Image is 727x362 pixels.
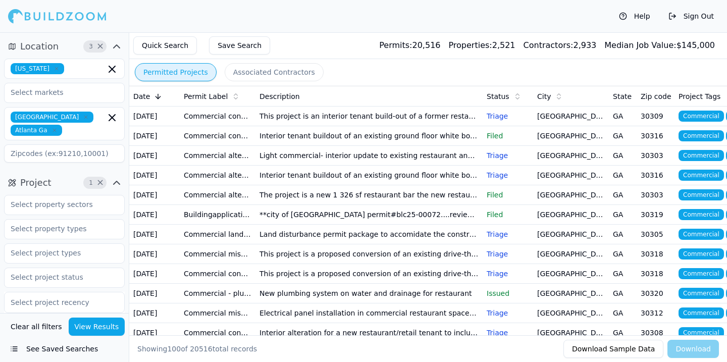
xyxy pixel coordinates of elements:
[487,328,529,338] p: Triage
[5,83,112,101] input: Select markets
[129,107,180,126] td: [DATE]
[679,170,724,181] span: Commercial
[20,39,59,54] span: Location
[129,303,180,323] td: [DATE]
[137,344,257,354] div: Showing of total records
[255,146,483,166] td: Light commercial- interior update to existing restaurant and installation of new equipment to alr...
[637,205,674,225] td: 30319
[637,166,674,185] td: 30316
[180,166,255,185] td: Commercial alteration
[487,150,529,161] p: Triage
[614,8,655,24] button: Help
[487,229,529,239] p: Triage
[8,318,65,336] button: Clear all filters
[524,39,597,51] div: 2,933
[255,107,483,126] td: This project is an interior tenant build-out of a former restaurant space to be a new testaurant ...
[679,111,724,122] span: Commercial
[524,40,574,50] span: Contractors:
[604,40,676,50] span: Median Job Value:
[255,205,483,225] td: **city of [GEOGRAPHIC_DATA] permit#blc25-00072....review for fog**....complete building out for r...
[679,91,720,101] span: Project Tags
[190,345,213,353] span: 20516
[609,126,637,146] td: GA
[609,284,637,303] td: GA
[563,340,663,358] button: Download Sample Data
[641,91,671,101] span: Zip code
[11,112,93,123] span: [GEOGRAPHIC_DATA]
[255,323,483,343] td: Interior alteration for a new restaurant/retail tenant to include a new bookstore and full servic...
[180,323,255,343] td: Commercial conversion
[11,125,62,136] span: Atlanta Ga
[209,36,270,55] button: Save Search
[487,269,529,279] p: Triage
[487,131,529,141] p: Filed
[133,91,150,101] span: Date
[129,323,180,343] td: [DATE]
[609,166,637,185] td: GA
[609,225,637,244] td: GA
[129,284,180,303] td: [DATE]
[5,195,112,214] input: Select property sectors
[255,284,483,303] td: New plumbing system on water and drainage for restaurant
[637,303,674,323] td: 30312
[609,264,637,284] td: GA
[609,244,637,264] td: GA
[533,244,609,264] td: [GEOGRAPHIC_DATA]
[259,91,300,101] span: Description
[487,111,529,121] p: Triage
[4,144,125,163] input: Zipcodes (ex:91210,10001)
[86,41,96,51] span: 3
[96,44,104,49] span: Clear Location filters
[379,40,412,50] span: Permits:
[487,210,529,220] p: Filed
[609,323,637,343] td: GA
[180,107,255,126] td: Commercial conversion
[487,190,529,200] p: Filed
[129,244,180,264] td: [DATE]
[679,209,724,220] span: Commercial
[225,63,324,81] button: Associated Contractors
[135,63,217,81] button: Permitted Projects
[184,91,228,101] span: Permit Label
[487,249,529,259] p: Triage
[180,205,255,225] td: Buildingapplication
[637,323,674,343] td: 30308
[609,107,637,126] td: GA
[255,225,483,244] td: Land disturbance permit package to accomidate the construction of new new pools restaurant bar lo...
[533,303,609,323] td: [GEOGRAPHIC_DATA]
[20,176,51,190] span: Project
[679,327,724,338] span: Commercial
[255,185,483,205] td: The project is a new 1 326 sf restaurant bar the new restaurant design will not impose additional...
[533,146,609,166] td: [GEOGRAPHIC_DATA]
[533,107,609,126] td: [GEOGRAPHIC_DATA]
[679,248,724,260] span: Commercial
[4,175,125,191] button: Project1Clear Project filters
[679,268,724,279] span: Commercial
[86,178,96,188] span: 1
[129,166,180,185] td: [DATE]
[180,244,255,264] td: Commercial miscellaneous
[537,91,551,101] span: City
[533,205,609,225] td: [GEOGRAPHIC_DATA]
[637,126,674,146] td: 30316
[5,268,112,286] input: Select project status
[129,126,180,146] td: [DATE]
[613,91,632,101] span: State
[448,39,515,51] div: 2,521
[637,264,674,284] td: 30318
[679,150,724,161] span: Commercial
[533,323,609,343] td: [GEOGRAPHIC_DATA]
[679,130,724,141] span: Commercial
[180,126,255,146] td: Commercial conversion
[637,284,674,303] td: 30320
[487,288,529,298] p: Issued
[679,288,724,299] span: Commercial
[11,63,64,74] span: [US_STATE]
[487,170,529,180] p: Triage
[448,40,492,50] span: Properties:
[129,225,180,244] td: [DATE]
[609,303,637,323] td: GA
[255,244,483,264] td: This project is a proposed conversion of an existing drive-thru restaurant into a raising cane's....
[533,185,609,205] td: [GEOGRAPHIC_DATA]
[255,264,483,284] td: This project is a proposed conversion of an existing drive-thru restaurant into a raising cane's....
